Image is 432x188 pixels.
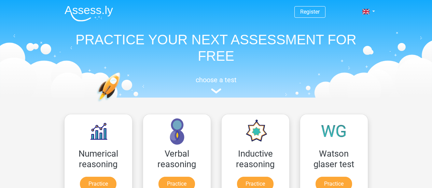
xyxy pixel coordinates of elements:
[300,9,320,15] a: Register
[211,88,221,93] img: assessment
[59,76,373,94] a: choose a test
[65,5,113,21] img: Assessly
[97,72,147,134] img: practice
[59,31,373,64] h1: PRACTICE YOUR NEXT ASSESSMENT FOR FREE
[59,76,373,84] h5: choose a test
